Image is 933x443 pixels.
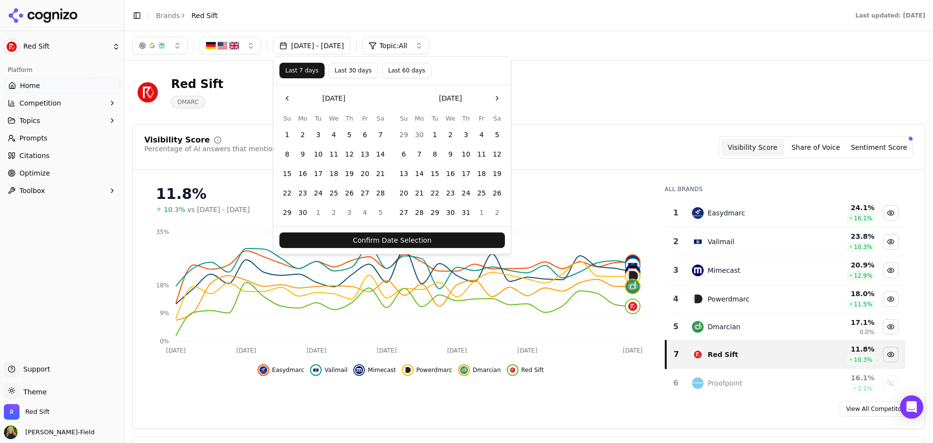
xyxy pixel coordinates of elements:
[427,127,443,142] button: Tuesday, July 1st, 2025
[342,185,357,201] button: Thursday, June 26th, 2025
[357,205,373,220] button: Friday, July 4th, 2025
[311,146,326,162] button: Tuesday, June 10th, 2025
[847,139,911,156] button: Sentiment Score
[19,186,45,195] span: Toolbox
[23,42,108,51] span: Red Sift
[311,205,326,220] button: Tuesday, July 1st, 2025
[412,146,427,162] button: Monday, July 7th, 2025
[396,166,412,181] button: Sunday, July 13th, 2025
[156,11,218,20] nav: breadcrumb
[258,364,304,376] button: Hide easydmarc data
[489,114,505,123] th: Saturday
[812,289,874,299] div: 18.0 %
[4,425,95,439] button: Open user button
[900,395,923,419] div: Open Intercom Messenger
[279,185,295,201] button: Sunday, June 22nd, 2025
[883,347,898,362] button: Hide red sift data
[295,205,311,220] button: Monday, June 30th, 2025
[342,146,357,162] button: Thursday, June 12th, 2025
[458,205,474,220] button: Thursday, July 31st, 2025
[396,114,412,123] th: Sunday
[670,207,683,219] div: 1
[311,127,326,142] button: Tuesday, June 3rd, 2025
[25,408,50,416] span: Red Sift
[883,263,898,278] button: Hide mimecast data
[19,133,48,143] span: Prompts
[377,347,397,354] tspan: [DATE]
[858,385,873,392] span: 2.1 %
[279,146,295,162] button: Sunday, June 8th, 2025
[326,185,342,201] button: Wednesday, June 25th, 2025
[295,185,311,201] button: Monday, June 23rd, 2025
[854,356,872,364] span: 10.3 %
[458,364,501,376] button: Hide dmarcian data
[666,340,905,369] tr: 7red siftRed Sift11.8%10.3%Hide red sift data
[474,146,489,162] button: Friday, July 11th, 2025
[692,207,704,219] img: easydmarc
[692,236,704,248] img: valimail
[447,347,467,354] tspan: [DATE]
[396,127,412,142] button: Sunday, June 29th, 2025
[412,127,427,142] button: Monday, June 30th, 2025
[671,349,683,360] div: 7
[489,185,505,201] button: Saturday, July 26th, 2025
[373,205,388,220] button: Saturday, July 5th, 2025
[489,166,505,181] button: Saturday, July 19th, 2025
[412,166,427,181] button: Monday, July 14th, 2025
[518,347,537,354] tspan: [DATE]
[357,127,373,142] button: Friday, June 6th, 2025
[218,41,227,51] img: US
[626,255,639,269] img: easydmarc
[166,347,186,354] tspan: [DATE]
[4,113,120,128] button: Topics
[279,127,295,142] button: Sunday, June 1st, 2025
[692,265,704,276] img: mimecast
[666,256,905,285] tr: 3mimecastMimecast20.9%12.9%Hide mimecast data
[670,265,683,276] div: 3
[236,347,256,354] tspan: [DATE]
[784,139,847,156] button: Share of Voice
[357,185,373,201] button: Friday, June 27th, 2025
[164,205,185,214] span: 10.3%
[812,344,874,354] div: 11.8 %
[670,293,683,305] div: 4
[171,96,205,108] span: DMARC
[156,12,180,19] a: Brands
[443,166,458,181] button: Wednesday, July 16th, 2025
[854,272,872,280] span: 12.9 %
[342,114,357,123] th: Thursday
[473,366,501,374] span: Dmarcian
[325,366,347,374] span: Valimail
[4,78,120,93] a: Home
[855,12,925,19] div: Last updated: [DATE]
[427,166,443,181] button: Tuesday, July 15th, 2025
[295,114,311,123] th: Monday
[273,37,350,54] button: [DATE] - [DATE]
[458,127,474,142] button: Thursday, July 3rd, 2025
[19,151,50,160] span: Citations
[489,127,505,142] button: Saturday, July 5th, 2025
[279,114,295,123] th: Sunday
[708,322,740,332] div: Dmarcian
[396,205,412,220] button: Sunday, July 27th, 2025
[854,214,872,222] span: 16.1 %
[666,314,905,340] tr: 5dmarcianDmarcian17.1%0.0%Hide dmarcian data
[328,63,378,78] button: Last 30 days
[708,266,740,275] div: Mimecast
[692,349,704,360] img: red sift
[382,63,432,78] button: Last 60 days
[860,328,875,336] span: 0.0%
[458,166,474,181] button: Thursday, July 17th, 2025
[342,166,357,181] button: Thursday, June 19th, 2025
[812,203,874,213] div: 24.1 %
[474,185,489,201] button: Friday, July 25th, 2025
[307,347,327,354] tspan: [DATE]
[279,205,295,220] button: Sunday, June 29th, 2025
[812,260,874,270] div: 20.9 %
[721,139,784,156] button: Visibility Score
[326,146,342,162] button: Wednesday, June 11th, 2025
[507,364,544,376] button: Hide red sift data
[708,378,742,388] div: Proofpoint
[156,229,169,235] tspan: 35%
[626,265,639,279] img: mimecast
